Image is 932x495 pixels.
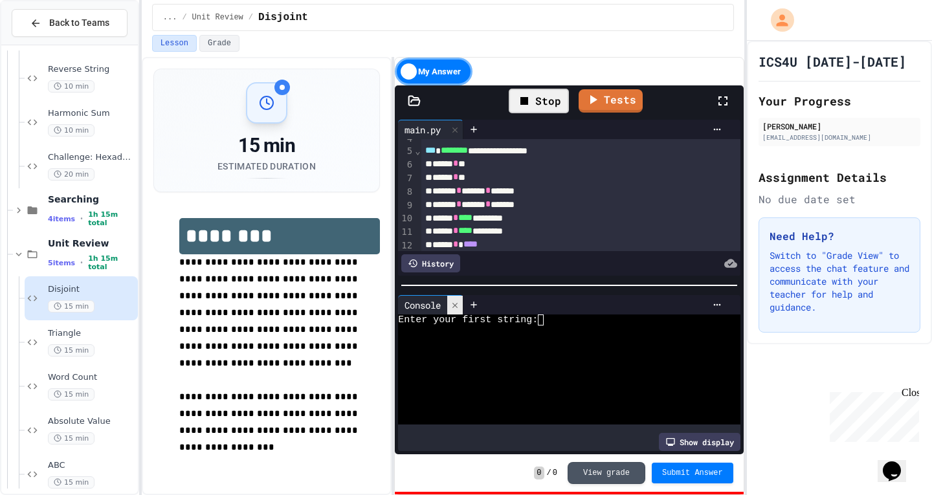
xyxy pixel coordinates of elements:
[398,123,447,137] div: main.py
[547,468,551,478] span: /
[579,89,643,113] a: Tests
[509,89,569,113] div: Stop
[762,133,916,142] div: [EMAIL_ADDRESS][DOMAIN_NAME]
[878,443,919,482] iframe: chat widget
[48,416,135,427] span: Absolute Value
[398,314,538,325] span: Enter your first string:
[398,120,463,139] div: main.py
[48,152,135,163] span: Challenge: Hexadecimal
[80,258,83,268] span: •
[401,254,460,272] div: History
[48,476,94,489] span: 15 min
[48,168,94,181] span: 20 min
[759,168,920,186] h2: Assignment Details
[48,300,94,313] span: 15 min
[80,214,83,224] span: •
[398,133,414,146] div: 4
[398,239,414,253] div: 12
[662,468,723,478] span: Submit Answer
[568,462,645,484] button: View grade
[48,432,94,445] span: 15 min
[48,344,94,357] span: 15 min
[398,199,414,213] div: 9
[398,226,414,239] div: 11
[48,124,94,137] span: 10 min
[762,120,916,132] div: [PERSON_NAME]
[12,9,128,37] button: Back to Teams
[152,35,197,52] button: Lesson
[249,12,253,23] span: /
[770,249,909,314] p: Switch to "Grade View" to access the chat feature and communicate with your teacher for help and ...
[757,5,797,35] div: My Account
[398,145,414,159] div: 5
[48,388,94,401] span: 15 min
[48,64,135,75] span: Reverse String
[49,16,109,30] span: Back to Teams
[398,298,447,312] div: Console
[398,159,414,172] div: 6
[217,134,316,157] div: 15 min
[48,328,135,339] span: Triangle
[534,467,544,479] span: 0
[199,35,239,52] button: Grade
[759,92,920,110] h2: Your Progress
[398,212,414,226] div: 10
[398,295,463,314] div: Console
[759,192,920,207] div: No due date set
[48,460,135,471] span: ABC
[48,215,75,223] span: 4 items
[759,52,906,71] h1: ICS4U [DATE]-[DATE]
[48,372,135,383] span: Word Count
[48,259,75,267] span: 5 items
[48,193,135,205] span: Searching
[48,237,135,249] span: Unit Review
[217,160,316,173] div: Estimated Duration
[553,468,557,478] span: 0
[48,284,135,295] span: Disjoint
[48,80,94,93] span: 10 min
[88,210,135,227] span: 1h 15m total
[48,108,135,119] span: Harmonic Sum
[88,254,135,271] span: 1h 15m total
[414,146,421,156] span: Fold line
[770,228,909,244] h3: Need Help?
[659,433,740,451] div: Show display
[163,12,177,23] span: ...
[398,172,414,186] div: 7
[258,10,308,25] span: Disjoint
[192,12,243,23] span: Unit Review
[182,12,186,23] span: /
[825,387,919,442] iframe: chat widget
[652,463,733,483] button: Submit Answer
[5,5,89,82] div: Chat with us now!Close
[398,186,414,199] div: 8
